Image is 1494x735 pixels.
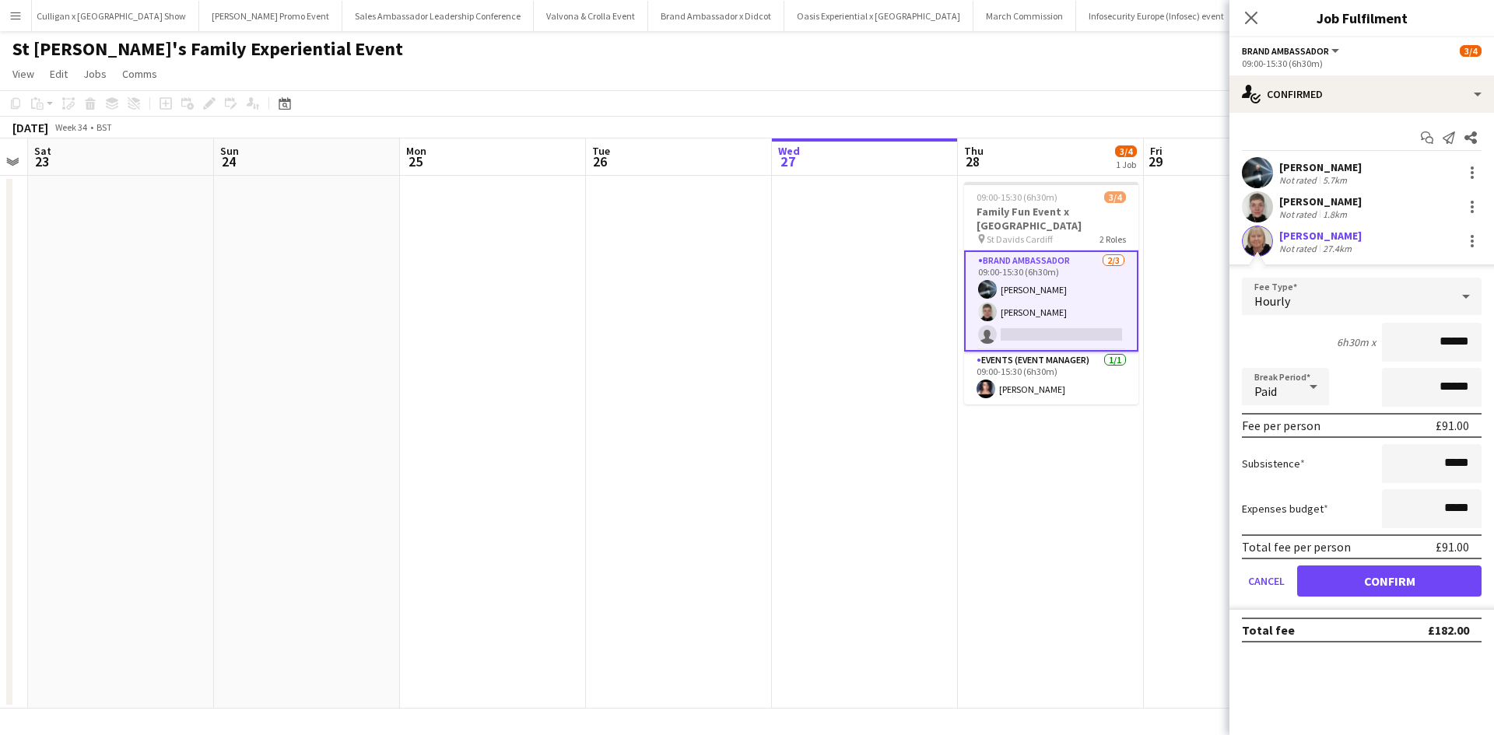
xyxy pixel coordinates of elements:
[964,182,1138,404] app-job-card: 09:00-15:30 (6h30m)3/4Family Fun Event x [GEOGRAPHIC_DATA] St Davids Cardiff2 RolesBrand Ambassad...
[1337,335,1376,349] div: 6h30m x
[83,67,107,81] span: Jobs
[12,37,403,61] h1: St [PERSON_NAME]'s Family Experiential Event
[1279,160,1362,174] div: [PERSON_NAME]
[1229,75,1494,113] div: Confirmed
[1279,229,1362,243] div: [PERSON_NAME]
[1150,144,1163,158] span: Fri
[34,144,51,158] span: Sat
[1460,45,1482,57] span: 3/4
[778,144,800,158] span: Wed
[590,152,610,170] span: 26
[964,352,1138,404] app-card-role: Events (Event Manager)1/109:00-15:30 (6h30m)[PERSON_NAME]
[592,144,610,158] span: Tue
[1242,539,1351,555] div: Total fee per person
[1254,383,1277,399] span: Paid
[973,1,1076,31] button: March Commission
[406,144,426,158] span: Mon
[1115,145,1137,157] span: 3/4
[116,64,163,84] a: Comms
[1254,293,1290,309] span: Hourly
[51,121,90,133] span: Week 34
[1242,622,1295,638] div: Total fee
[987,233,1053,245] span: St Davids Cardiff
[1242,45,1329,57] span: Brand Ambassador
[964,205,1138,233] h3: Family Fun Event x [GEOGRAPHIC_DATA]
[1076,1,1237,31] button: Infosecurity Europe (Infosec) event
[1242,58,1482,69] div: 09:00-15:30 (6h30m)
[1436,539,1469,555] div: £91.00
[1242,457,1305,471] label: Subsistence
[122,67,157,81] span: Comms
[1116,159,1136,170] div: 1 Job
[1428,622,1469,638] div: £182.00
[964,144,984,158] span: Thu
[50,67,68,81] span: Edit
[77,64,113,84] a: Jobs
[1320,174,1350,186] div: 5.7km
[342,1,534,31] button: Sales Ambassador Leadership Conference
[784,1,973,31] button: Oasis Experiential x [GEOGRAPHIC_DATA]
[1229,8,1494,28] h3: Job Fulfilment
[962,152,984,170] span: 28
[964,250,1138,352] app-card-role: Brand Ambassador2/309:00-15:30 (6h30m)[PERSON_NAME][PERSON_NAME]
[1148,152,1163,170] span: 29
[1320,208,1350,220] div: 1.8km
[12,120,48,135] div: [DATE]
[199,1,342,31] button: [PERSON_NAME] Promo Event
[220,144,239,158] span: Sun
[1320,243,1355,254] div: 27.4km
[1279,174,1320,186] div: Not rated
[404,152,426,170] span: 25
[44,64,74,84] a: Edit
[648,1,784,31] button: Brand Ambassador x Didcot
[1436,418,1469,433] div: £91.00
[24,1,199,31] button: Culligan x [GEOGRAPHIC_DATA] Show
[1279,208,1320,220] div: Not rated
[1297,565,1482,597] button: Confirm
[1242,418,1320,433] div: Fee per person
[32,152,51,170] span: 23
[1099,233,1126,245] span: 2 Roles
[1279,243,1320,254] div: Not rated
[1279,194,1362,208] div: [PERSON_NAME]
[1104,191,1126,203] span: 3/4
[6,64,40,84] a: View
[12,67,34,81] span: View
[1242,502,1328,516] label: Expenses budget
[776,152,800,170] span: 27
[534,1,648,31] button: Valvona & Crolla Event
[1242,45,1341,57] button: Brand Ambassador
[218,152,239,170] span: 24
[1242,565,1291,597] button: Cancel
[977,191,1057,203] span: 09:00-15:30 (6h30m)
[96,121,112,133] div: BST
